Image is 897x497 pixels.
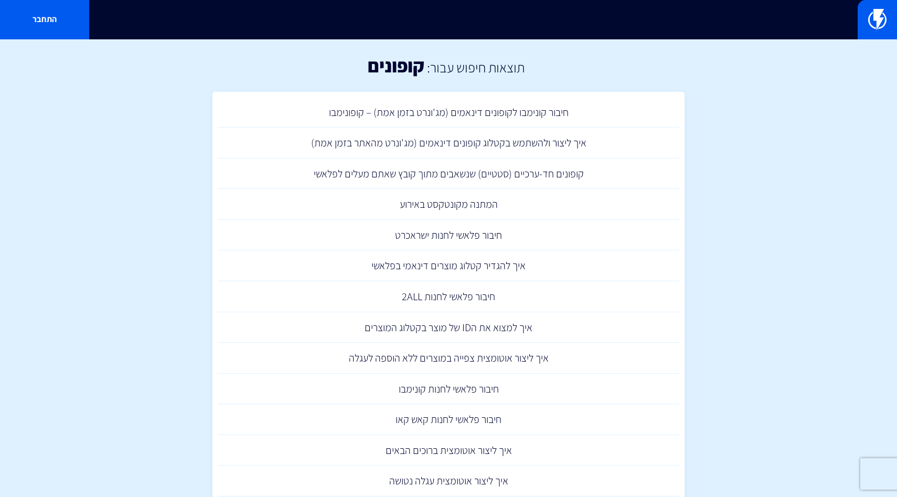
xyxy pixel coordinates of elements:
h2: תוצאות חיפוש עבור: [424,60,525,75]
a: חיבור פלאשי לחנות ישראכרט [218,220,679,251]
a: חיבור פלאשי לחנות 2ALL [218,281,679,312]
a: קופונים חד-ערכיים (סטטיים) שנשאבים מתוך קובץ שאתם מעלים לפלאשי [218,158,679,189]
a: חיבור פלאשי לחנות קאש קאו [218,404,679,435]
a: חיבור פלאשי לחנות קונימבו [218,374,679,405]
a: איך ליצור אוטומצית צפייה במוצרים ללא הוספה לעגלה [218,343,679,374]
a: איך להגדיר קטלוג מוצרים דינאמי בפלאשי [218,250,679,281]
a: המתנה מקונטקסט באירוע [218,189,679,220]
a: חיבור קונימבו לקופונים דינאמים (מג'ונרט בזמן אמת) – קופונימבו [218,97,679,128]
a: איך למצוא את הID של מוצר בקטלוג המוצרים [218,312,679,343]
a: איך ליצור אוטומצית ברוכים הבאים [218,435,679,466]
a: איך ליצור ולהשתמש בקטלוג קופונים דינאמים (מג'ונרט מהאתר בזמן אמת) [218,128,679,158]
a: איך ליצור אוטומצית עגלה נטושה [218,466,679,496]
h1: קופונים [368,55,424,76]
